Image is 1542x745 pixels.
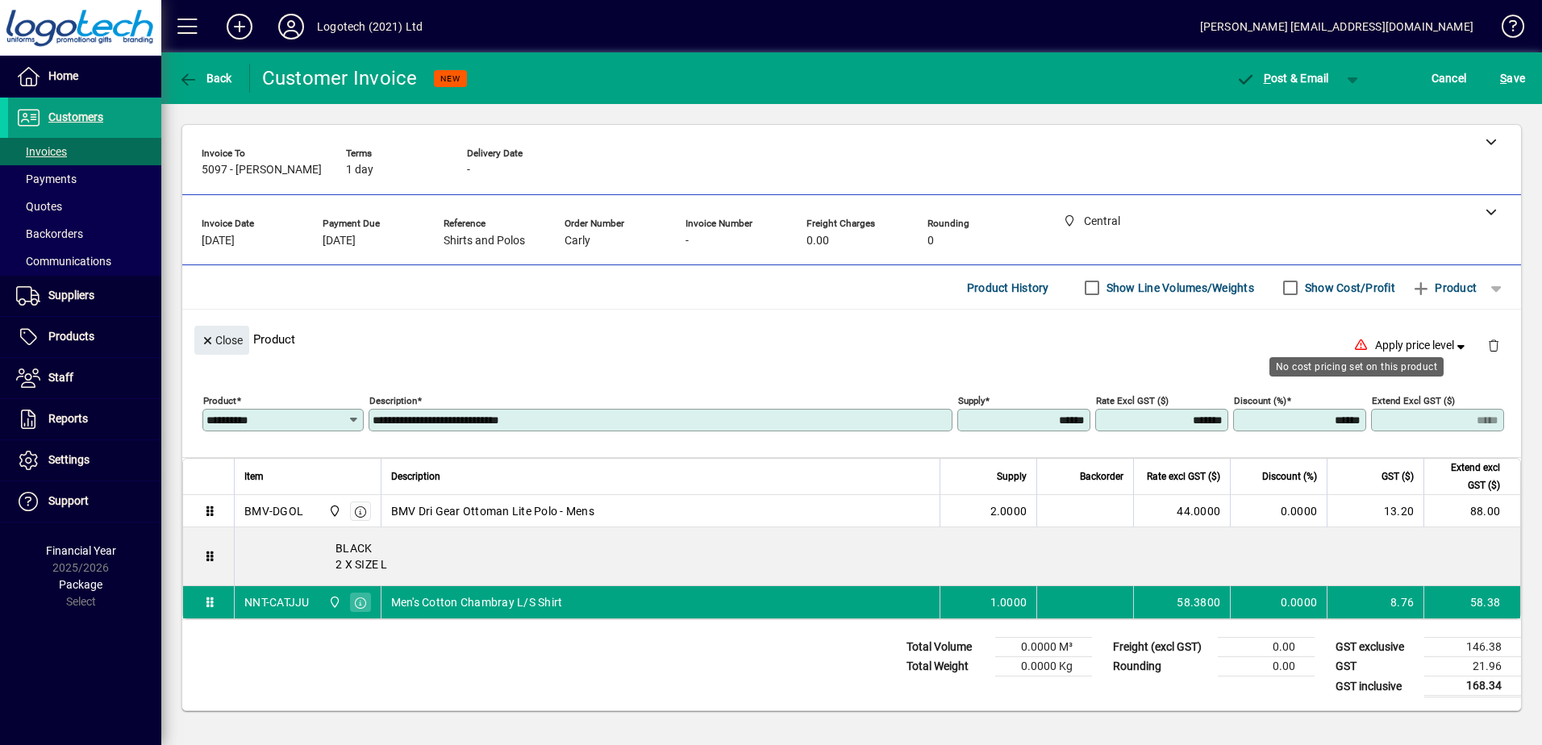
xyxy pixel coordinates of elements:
[262,65,418,91] div: Customer Invoice
[323,235,356,248] span: [DATE]
[194,326,249,355] button: Close
[1269,357,1444,377] div: No cost pricing set on this product
[967,275,1049,301] span: Product History
[1474,338,1513,352] app-page-header-button: Delete
[8,481,161,522] a: Support
[8,440,161,481] a: Settings
[203,395,236,406] mat-label: Product
[8,165,161,193] a: Payments
[391,503,594,519] span: BMV Dri Gear Ottoman Lite Polo - Mens
[898,638,995,657] td: Total Volume
[16,145,67,158] span: Invoices
[1372,395,1455,406] mat-label: Extend excl GST ($)
[1200,14,1473,40] div: [PERSON_NAME] [EMAIL_ADDRESS][DOMAIN_NAME]
[961,273,1056,302] button: Product History
[1302,280,1395,296] label: Show Cost/Profit
[1144,503,1220,519] div: 44.0000
[16,227,83,240] span: Backorders
[391,468,440,485] span: Description
[1403,273,1485,302] button: Product
[16,173,77,185] span: Payments
[1105,657,1218,676] td: Rounding
[235,527,1520,585] div: BLACK 2 X SIZE L
[8,399,161,439] a: Reports
[8,220,161,248] a: Backorders
[1424,657,1521,676] td: 21.96
[324,502,343,520] span: Central
[1411,275,1477,301] span: Product
[8,56,161,97] a: Home
[1327,586,1423,618] td: 8.76
[8,138,161,165] a: Invoices
[1327,676,1424,697] td: GST inclusive
[467,164,470,177] span: -
[8,248,161,275] a: Communications
[178,72,232,85] span: Back
[1327,657,1424,676] td: GST
[161,64,250,93] app-page-header-button: Back
[1382,468,1414,485] span: GST ($)
[1103,280,1254,296] label: Show Line Volumes/Weights
[16,200,62,213] span: Quotes
[214,12,265,41] button: Add
[1264,72,1271,85] span: P
[1369,331,1475,360] button: Apply price level
[1227,64,1337,93] button: Post & Email
[48,69,78,82] span: Home
[1144,594,1220,610] div: 58.3800
[898,657,995,676] td: Total Weight
[440,73,461,84] span: NEW
[927,235,934,248] span: 0
[182,310,1521,368] div: Product
[8,317,161,357] a: Products
[1096,395,1169,406] mat-label: Rate excl GST ($)
[1080,468,1123,485] span: Backorder
[48,412,88,425] span: Reports
[8,276,161,316] a: Suppliers
[1500,72,1507,85] span: S
[995,657,1092,676] td: 0.0000 Kg
[1230,586,1327,618] td: 0.0000
[990,503,1027,519] span: 2.0000
[48,289,94,302] span: Suppliers
[1500,65,1525,91] span: ave
[244,594,310,610] div: NNT-CATJJU
[1218,638,1315,657] td: 0.00
[324,593,343,611] span: Central
[1147,468,1220,485] span: Rate excl GST ($)
[8,358,161,398] a: Staff
[265,12,317,41] button: Profile
[444,235,525,248] span: Shirts and Polos
[958,395,985,406] mat-label: Supply
[202,164,322,177] span: 5097 - [PERSON_NAME]
[48,494,89,507] span: Support
[806,235,829,248] span: 0.00
[1434,459,1500,494] span: Extend excl GST ($)
[1375,337,1469,354] span: Apply price level
[46,544,116,557] span: Financial Year
[1230,495,1327,527] td: 0.0000
[1423,586,1520,618] td: 58.38
[1327,638,1424,657] td: GST exclusive
[1236,72,1329,85] span: ost & Email
[1490,3,1522,56] a: Knowledge Base
[244,468,264,485] span: Item
[990,594,1027,610] span: 1.0000
[48,453,90,466] span: Settings
[1105,638,1218,657] td: Freight (excl GST)
[174,64,236,93] button: Back
[1432,65,1467,91] span: Cancel
[48,371,73,384] span: Staff
[1234,395,1286,406] mat-label: Discount (%)
[686,235,689,248] span: -
[16,255,111,268] span: Communications
[317,14,423,40] div: Logotech (2021) Ltd
[346,164,373,177] span: 1 day
[48,110,103,123] span: Customers
[1424,638,1521,657] td: 146.38
[244,503,303,519] div: BMV-DGOL
[59,578,102,591] span: Package
[1327,495,1423,527] td: 13.20
[1424,676,1521,697] td: 168.34
[190,332,253,347] app-page-header-button: Close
